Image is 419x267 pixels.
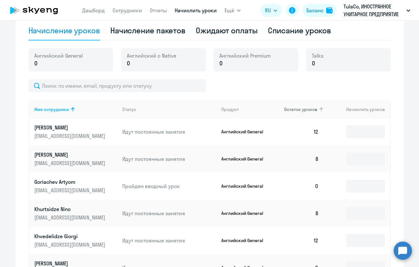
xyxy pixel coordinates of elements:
[34,124,117,139] a: [PERSON_NAME][EMAIL_ADDRESS][DOMAIN_NAME]
[34,178,107,185] p: Goriachev Artyom
[312,52,324,59] span: Talks
[196,25,258,36] div: Ожидают оплаты
[221,156,270,162] p: Английский General
[279,172,324,200] td: 0
[284,106,324,112] div: Остаток уроков
[221,238,270,243] p: Английский General
[28,25,100,36] div: Начисление уроков
[265,6,271,14] span: RU
[221,183,270,189] p: Английский General
[34,59,38,68] span: 0
[34,260,107,267] p: [PERSON_NAME]
[34,132,107,139] p: [EMAIL_ADDRESS][DOMAIN_NAME]
[221,106,279,112] div: Продукт
[324,101,390,118] th: Начислить уроков
[34,124,107,131] p: [PERSON_NAME]
[306,6,324,14] div: Баланс
[34,233,107,240] p: Khvedelidze Giorgi
[221,210,270,216] p: Английский General
[279,145,324,172] td: 8
[175,7,217,14] a: Начислить уроки
[34,233,117,248] a: Khvedelidze Giorgi[EMAIL_ADDRESS][DOMAIN_NAME]
[219,52,271,59] span: Английский Premium
[110,25,185,36] div: Начисление пакетов
[34,206,107,213] p: Khurtsidze Nino
[34,106,69,112] div: Имя сотрудника
[122,183,216,190] p: Пройден вводный урок
[28,79,206,92] input: Поиск по имени, email, продукту или статусу
[34,206,117,221] a: Khurtsidze Nino[EMAIL_ADDRESS][DOMAIN_NAME]
[303,4,336,17] button: Балансbalance
[260,4,282,17] button: RU
[312,59,315,68] span: 0
[279,227,324,254] td: 12
[326,7,333,14] img: balance
[221,129,270,135] p: Английский General
[127,52,176,59] span: Английский с Native
[122,106,216,112] div: Статус
[122,210,216,217] p: Идут постоянные занятия
[340,3,413,18] button: TulaCo, ИНОСТРАННОЕ УНИТАРНОЕ ПРЕДПРИЯТИЕ ТУЛА КОНСАЛТИНГ
[225,4,241,17] button: Ещё
[279,118,324,145] td: 12
[34,187,107,194] p: [EMAIL_ADDRESS][DOMAIN_NAME]
[113,7,142,14] a: Сотрудники
[122,106,136,112] div: Статус
[122,155,216,162] p: Идут постоянные занятия
[34,178,117,194] a: Goriachev Artyom[EMAIL_ADDRESS][DOMAIN_NAME]
[150,7,167,14] a: Отчеты
[127,59,130,68] span: 0
[279,200,324,227] td: 8
[34,52,83,59] span: Английский General
[268,25,331,36] div: Списание уроков
[34,241,107,248] p: [EMAIL_ADDRESS][DOMAIN_NAME]
[344,3,404,18] p: TulaCo, ИНОСТРАННОЕ УНИТАРНОЕ ПРЕДПРИЯТИЕ ТУЛА КОНСАЛТИНГ
[34,214,107,221] p: [EMAIL_ADDRESS][DOMAIN_NAME]
[122,128,216,135] p: Идут постоянные занятия
[34,151,117,167] a: [PERSON_NAME][EMAIL_ADDRESS][DOMAIN_NAME]
[219,59,223,68] span: 0
[225,6,234,14] span: Ещё
[34,106,117,112] div: Имя сотрудника
[221,106,239,112] div: Продукт
[284,106,317,112] span: Остаток уроков
[34,160,107,167] p: [EMAIL_ADDRESS][DOMAIN_NAME]
[122,237,216,244] p: Идут постоянные занятия
[82,7,105,14] a: Дашборд
[34,151,107,158] p: [PERSON_NAME]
